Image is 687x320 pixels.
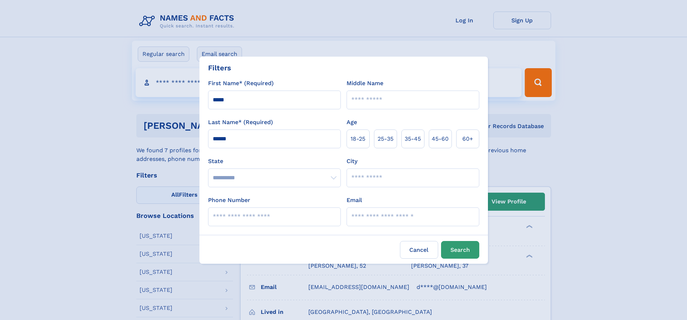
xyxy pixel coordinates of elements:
label: City [347,157,357,166]
label: State [208,157,341,166]
span: 25‑35 [378,135,393,143]
div: Filters [208,62,231,73]
span: 18‑25 [351,135,365,143]
label: Email [347,196,362,205]
span: 45‑60 [432,135,449,143]
label: Middle Name [347,79,383,88]
span: 35‑45 [405,135,421,143]
label: First Name* (Required) [208,79,274,88]
label: Phone Number [208,196,250,205]
button: Search [441,241,479,259]
label: Age [347,118,357,127]
label: Cancel [400,241,438,259]
span: 60+ [462,135,473,143]
label: Last Name* (Required) [208,118,273,127]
